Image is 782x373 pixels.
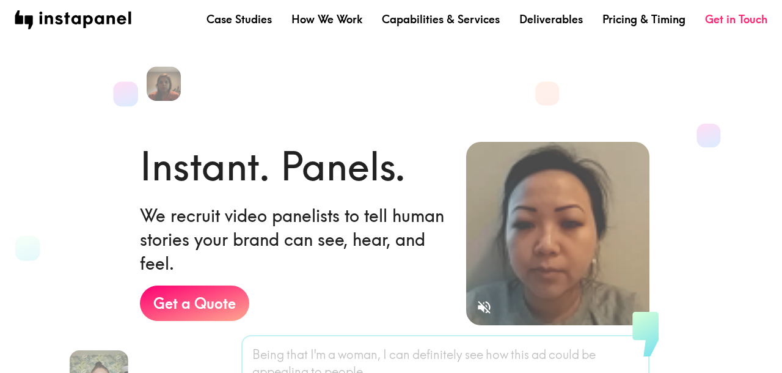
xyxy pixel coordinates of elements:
span: could [549,346,579,363]
a: Capabilities & Services [382,12,500,27]
span: I [383,346,387,363]
img: Trish [147,67,181,101]
span: be [582,346,596,363]
a: Pricing & Timing [602,12,685,27]
a: Deliverables [519,12,583,27]
span: a [328,346,335,363]
span: I'm [310,346,326,363]
span: can [389,346,410,363]
h6: We recruit video panelists to tell human stories your brand can see, hear, and feel. [140,204,446,276]
span: definitely [412,346,462,363]
span: that [287,346,308,363]
span: Being [252,346,284,363]
h1: Instant. Panels. [140,139,406,194]
a: Case Studies [206,12,272,27]
img: instapanel [15,10,131,29]
span: see [465,346,483,363]
span: this [511,346,529,363]
span: how [486,346,508,363]
a: Get in Touch [705,12,767,27]
span: woman, [338,346,381,363]
a: How We Work [291,12,362,27]
span: ad [532,346,546,363]
button: Sound is off [471,294,497,320]
a: Get a Quote [140,286,249,321]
